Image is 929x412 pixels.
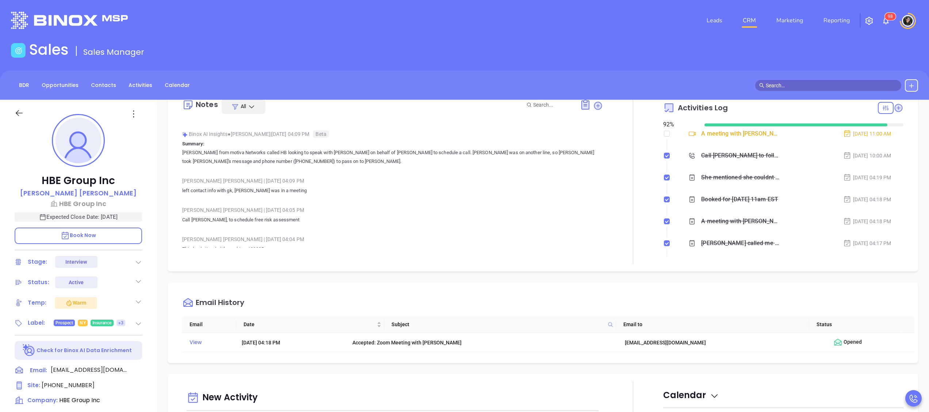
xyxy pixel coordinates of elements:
[30,366,47,375] span: Email:
[27,396,58,404] span: Company:
[20,188,137,198] p: [PERSON_NAME] [PERSON_NAME]
[190,337,231,347] div: View
[766,81,897,89] input: Search…
[704,13,725,28] a: Leads
[902,15,914,27] img: user
[37,79,83,91] a: Opportunities
[888,14,890,19] span: 9
[890,14,893,19] span: 8
[740,13,759,28] a: CRM
[701,172,779,183] div: She mentioned she couldnt find [PERSON_NAME] email at the end of webinar and wasnt able to get th...
[187,389,599,407] div: New Activity
[701,128,779,139] div: A meeting with [PERSON_NAME] has been scheduled - [PERSON_NAME]
[182,186,603,195] p: left contact info with gk, [PERSON_NAME] was in a meeting
[264,236,265,242] span: |
[65,298,86,307] div: Warm
[92,319,112,327] span: Insurance
[15,174,142,187] p: HBE Group Inc
[821,13,853,28] a: Reporting
[882,16,890,25] img: iconNotification
[29,41,69,58] h1: Sales
[80,319,85,327] span: NY
[69,276,84,288] div: Active
[843,152,891,160] div: [DATE] 10:00 AM
[182,132,188,137] img: svg%3e
[59,396,100,404] span: HBE Group Inc
[20,188,137,199] a: [PERSON_NAME] [PERSON_NAME]
[182,205,603,215] div: [PERSON_NAME] [PERSON_NAME] [DATE] 04:05 PM
[182,141,204,146] b: Summary:
[118,319,123,327] span: +3
[885,13,896,20] sup: 98
[15,199,142,209] a: HBE Group Inc
[11,12,128,29] img: logo
[264,178,265,184] span: |
[37,347,132,354] p: Check for Binox AI Data Enrichment
[23,344,35,357] img: Ai-Enrich-DaqCidB-.svg
[313,130,329,138] span: Beta
[182,234,603,245] div: [PERSON_NAME] [PERSON_NAME] [DATE] 04:04 PM
[809,316,903,333] th: Status
[865,16,873,25] img: iconSetting
[196,299,244,309] div: Email History
[27,381,40,389] span: Site :
[244,320,375,328] span: Date
[182,316,236,333] th: Email
[264,207,265,213] span: |
[843,173,891,182] div: [DATE] 04:19 PM
[196,101,218,108] div: Notes
[28,277,49,288] div: Status:
[843,130,891,138] div: [DATE] 11:00 AM
[56,319,73,327] span: Prospect
[701,216,779,227] div: A meeting with [PERSON_NAME] has been scheduled.
[533,101,572,109] input: Search...
[182,129,603,140] div: Binox AI Insights [PERSON_NAME] | [DATE] 04:09 PM
[182,245,603,262] p: This lead attended the webinar 102025
[160,79,194,91] a: Calendar
[843,217,891,225] div: [DATE] 04:18 PM
[242,339,343,347] div: [DATE] 04:18 PM
[616,316,809,333] th: Email to
[28,297,47,308] div: Temp:
[182,175,603,186] div: [PERSON_NAME] [PERSON_NAME] [DATE] 04:09 PM
[843,195,891,203] div: [DATE] 04:18 PM
[56,118,101,163] img: profile-user
[759,83,764,88] span: search
[773,13,806,28] a: Marketing
[843,239,891,247] div: [DATE] 04:17 PM
[391,320,605,328] span: Subject
[236,316,384,333] th: Date
[87,79,121,91] a: Contacts
[51,366,127,374] span: [EMAIL_ADDRESS][DOMAIN_NAME]
[678,104,728,111] span: Activities Log
[663,389,719,401] span: Calendar
[701,150,779,161] div: Call [PERSON_NAME] to follow up
[65,256,87,268] div: Interview
[701,194,778,205] div: Booked for [DATE] 11am EST
[42,381,95,389] span: [PHONE_NUMBER]
[352,339,615,347] div: Accepted: Zoom Meeting with [PERSON_NAME]
[701,238,779,249] div: [PERSON_NAME] called me back, she was interested to connecting with [PERSON_NAME] post webinar, s...
[182,148,603,166] p: [PERSON_NAME] from motiva Networks called HB looking to speak with [PERSON_NAME] on behalf of [PE...
[28,317,45,328] div: Label:
[228,131,231,137] span: ●
[663,120,696,129] div: 92 %
[15,212,142,222] p: Expected Close Date: [DATE]
[15,79,34,91] a: BDR
[182,215,603,224] p: Call [PERSON_NAME], to schedule free risk assessment
[833,338,911,347] div: Opened
[61,232,96,239] span: Book Now
[241,103,246,110] span: All
[625,339,823,347] div: [EMAIL_ADDRESS][DOMAIN_NAME]
[83,46,144,58] span: Sales Manager
[28,256,47,267] div: Stage:
[124,79,157,91] a: Activities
